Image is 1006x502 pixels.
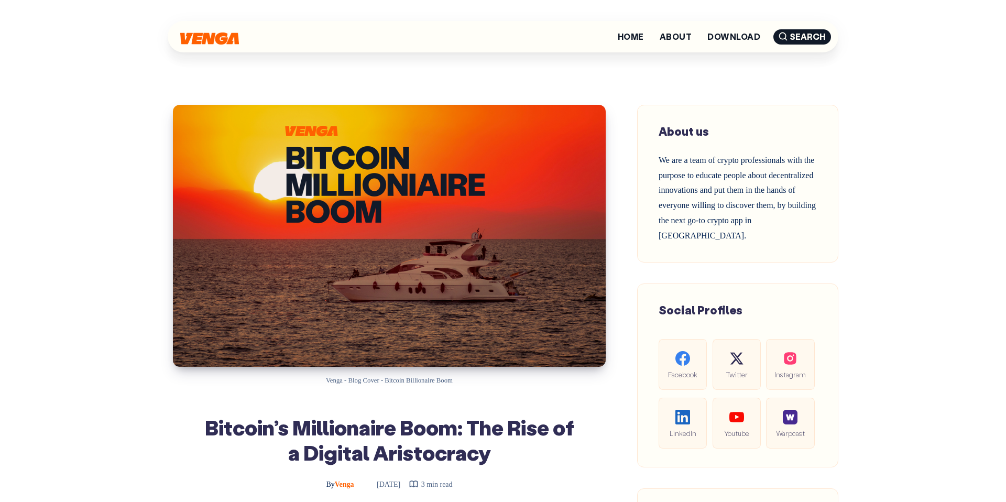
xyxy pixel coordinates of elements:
span: Venga [326,481,354,488]
a: Home [618,32,644,41]
span: Twitter [721,368,752,380]
a: ByVenga [326,481,356,488]
span: We are a team of crypto professionals with the purpose to educate people about decentralized inno... [659,156,816,240]
span: About us [659,124,709,139]
img: social-warpcast.e8a23a7ed3178af0345123c41633f860.png [783,410,797,424]
a: LinkedIn [659,398,707,449]
img: social-linkedin.be646fe421ccab3a2ad91cb58bdc9694.svg [675,410,690,424]
a: Instagram [766,339,814,390]
span: By [326,481,334,488]
h1: Bitcoin’s Millionaire Boom: The Rise of a Digital Aristocracy [199,414,579,465]
span: Youtube [721,427,752,439]
span: Social Profiles [659,302,742,318]
a: About [660,32,692,41]
span: Instagram [774,368,806,380]
a: Download [707,32,760,41]
img: Bitcoin’s Millionaire Boom: The Rise of a Digital Aristocracy [173,105,606,367]
span: Search [773,29,831,45]
span: Facebook [667,368,698,380]
img: Venga Blog [180,32,239,45]
a: Warpcast [766,398,814,449]
div: 3 min read [409,478,453,491]
time: [DATE] [362,481,400,488]
span: Venga - Blog Cover - Bitcoin Billionaire Boom [326,377,453,384]
a: Facebook [659,339,707,390]
a: Youtube [713,398,761,449]
a: Twitter [713,339,761,390]
span: LinkedIn [667,427,698,439]
span: Warpcast [774,427,806,439]
img: social-youtube.99db9aba05279f803f3e7a4a838dfb6c.svg [729,410,744,424]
